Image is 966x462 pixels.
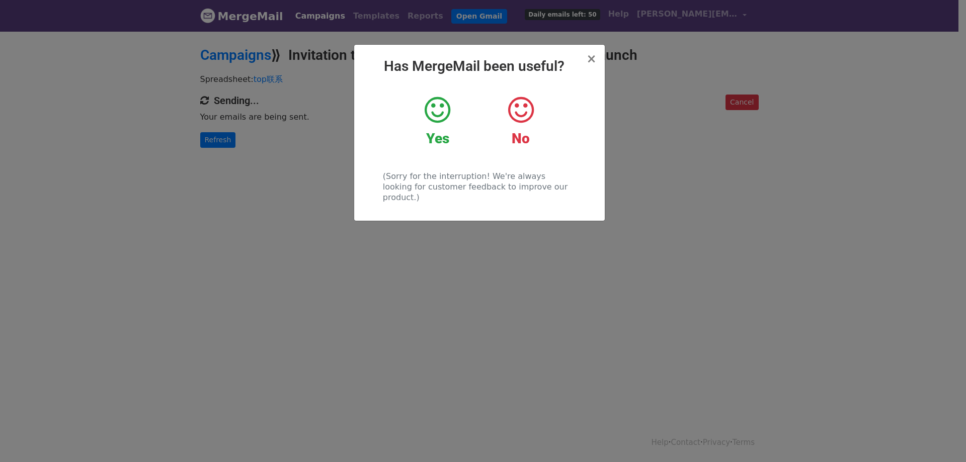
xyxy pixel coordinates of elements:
[362,58,597,75] h2: Has MergeMail been useful?
[404,95,471,147] a: Yes
[426,130,449,147] strong: Yes
[383,171,576,203] p: (Sorry for the interruption! We're always looking for customer feedback to improve our product.)
[512,130,530,147] strong: No
[487,95,554,147] a: No
[586,52,596,66] span: ×
[586,53,596,65] button: Close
